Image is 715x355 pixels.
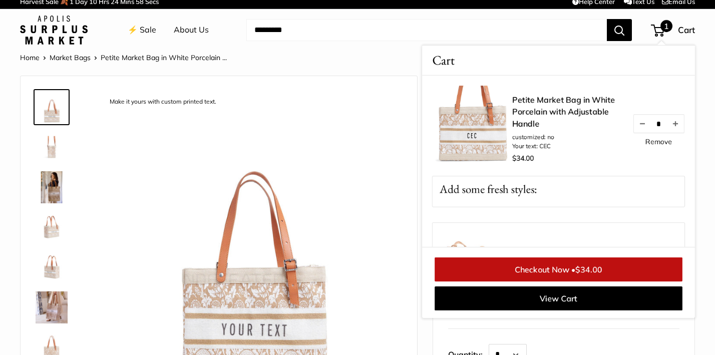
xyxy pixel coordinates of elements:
button: Increase quantity by 1 [667,115,684,133]
a: About Us [174,23,209,38]
img: Petite Market Bag in White Porcelain with Adjustable Handle [36,291,68,323]
a: description_Transform your everyday errands into moments of effortless style [34,129,70,165]
button: Decrease quantity by 1 [634,115,651,133]
span: Cart [432,51,455,70]
a: Petite Market Bag in White Porcelain with Adjustable Handle [34,289,70,325]
span: $34.00 [512,154,534,163]
img: description_Your new favorite carry-all [36,171,68,203]
button: Search [607,19,632,41]
li: customized: no [512,133,622,142]
a: Home [20,53,40,62]
img: description_Super soft leather handles. [36,211,68,243]
span: $34.00 [575,264,602,274]
img: description_Make it yours with custom printed text. [432,86,512,166]
span: Cart [678,25,695,35]
img: Apolis: Surplus Market [20,16,88,45]
img: Luggage Tag [443,233,498,288]
nav: Breadcrumb [20,51,227,64]
a: description_Make it yours with custom printed text. [34,89,70,125]
li: Your text: CEC [512,142,622,151]
span: Petite Market Bag in White Porcelain ... [101,53,227,62]
a: description_Super soft leather handles. [34,209,70,245]
a: Remove [645,138,672,145]
a: ⚡️ Sale [128,23,156,38]
img: description_Make it yours with custom printed text. [36,91,68,123]
a: description_Your new favorite carry-all [34,169,70,205]
a: Market Bags [50,53,91,62]
a: 1 Cart [652,22,695,38]
a: View Cart [435,286,682,310]
div: Make it yours with custom printed text. [105,95,221,109]
a: Checkout Now •$34.00 [435,257,682,281]
input: Search... [246,19,607,41]
a: Petite Market Bag in White Porcelain with Adjustable Handle [34,249,70,285]
a: Petite Market Bag in White Porcelain with Adjustable Handle [512,94,622,130]
img: Petite Market Bag in White Porcelain with Adjustable Handle [36,251,68,283]
span: 1 [660,20,672,32]
p: Add some fresh styles: [433,176,684,202]
img: description_Transform your everyday errands into moments of effortless style [36,131,68,163]
input: Quantity [651,119,667,128]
